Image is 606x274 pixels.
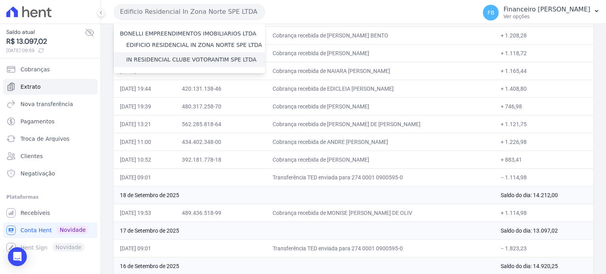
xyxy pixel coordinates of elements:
[21,209,50,217] span: Recebíveis
[494,80,593,97] td: + 1.408,80
[21,100,73,108] span: Nova transferência
[494,133,593,151] td: + 1.226,98
[114,204,176,222] td: [DATE] 19:53
[114,222,494,239] td: 17 de Setembro de 2025
[3,79,97,95] a: Extrato
[114,168,176,186] td: [DATE] 09:01
[120,30,256,37] label: BONELLI EMPREENDIMENTOS IMOBILIARIOS LTDA
[494,186,593,204] td: Saldo do dia: 14.212,00
[21,152,43,160] span: Clientes
[8,247,27,266] div: Open Intercom Messenger
[21,65,50,73] span: Cobranças
[3,131,97,147] a: Troca de Arquivos
[3,166,97,181] a: Negativação
[266,151,494,168] td: Cobrança recebida de [PERSON_NAME]
[3,96,97,112] a: Nova transferência
[266,62,494,80] td: Cobrança recebida de NAIARA [PERSON_NAME]
[494,26,593,44] td: + 1.208,28
[6,36,85,47] span: R$ 13.097,02
[114,133,176,151] td: [DATE] 11:00
[21,135,69,143] span: Troca de Arquivos
[494,239,593,257] td: − 1.823,23
[266,239,494,257] td: Transferência TED enviada para 274 0001 0900595-0
[114,97,176,115] td: [DATE] 19:39
[21,170,55,177] span: Negativação
[176,115,266,133] td: 562.285.818-64
[503,6,590,13] p: Financeiro [PERSON_NAME]
[176,80,266,97] td: 420.131.138-46
[487,10,494,15] span: FB
[266,133,494,151] td: Cobrança recebida de ANDRE [PERSON_NAME]
[266,168,494,186] td: Transferência TED enviada para 274 0001 0900595-0
[176,97,266,115] td: 480.317.258-70
[494,204,593,222] td: + 1.114,98
[3,114,97,129] a: Pagamentos
[266,115,494,133] td: Cobrança recebida de [PERSON_NAME] DE [PERSON_NAME]
[126,56,256,64] label: IN RESIDENCIAL CLUBE VOTORANTIM SPE LTDA
[494,222,593,239] td: Saldo do dia: 13.097,02
[21,117,54,125] span: Pagamentos
[494,168,593,186] td: − 1.114,98
[114,115,176,133] td: [DATE] 13:21
[3,205,97,221] a: Recebíveis
[494,97,593,115] td: + 746,98
[21,226,52,234] span: Conta Hent
[266,97,494,115] td: Cobrança recebida de [PERSON_NAME]
[176,151,266,168] td: 392.181.778-18
[56,226,89,234] span: Novidade
[114,239,176,257] td: [DATE] 09:01
[494,44,593,62] td: + 1.118,72
[3,148,97,164] a: Clientes
[6,192,94,202] div: Plataformas
[266,204,494,222] td: Cobrança recebida de MONISE [PERSON_NAME] DE OLIV
[114,186,494,204] td: 18 de Setembro de 2025
[114,4,265,20] button: Edificio Residencial In Zona Norte SPE LTDA
[494,62,593,80] td: + 1.165,44
[503,13,590,20] p: Ver opções
[266,44,494,62] td: Cobrança recebida de [PERSON_NAME]
[114,80,176,97] td: [DATE] 19:44
[114,151,176,168] td: [DATE] 10:52
[126,41,262,49] label: EDIFICIO RESIDENCIAL IN ZONA NORTE SPE LTDA
[477,2,606,24] button: FB Financeiro [PERSON_NAME] Ver opções
[176,204,266,222] td: 489.436.518-99
[3,62,97,77] a: Cobranças
[6,47,85,54] span: [DATE] 09:59
[3,222,97,238] a: Conta Hent Novidade
[494,151,593,168] td: + 883,41
[266,26,494,44] td: Cobrança recebida de [PERSON_NAME] BENTO
[21,83,41,91] span: Extrato
[176,133,266,151] td: 434.402.348-00
[6,62,94,255] nav: Sidebar
[494,115,593,133] td: + 1.121,75
[266,80,494,97] td: Cobrança recebida de EDICLEIA [PERSON_NAME]
[6,28,85,36] span: Saldo atual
